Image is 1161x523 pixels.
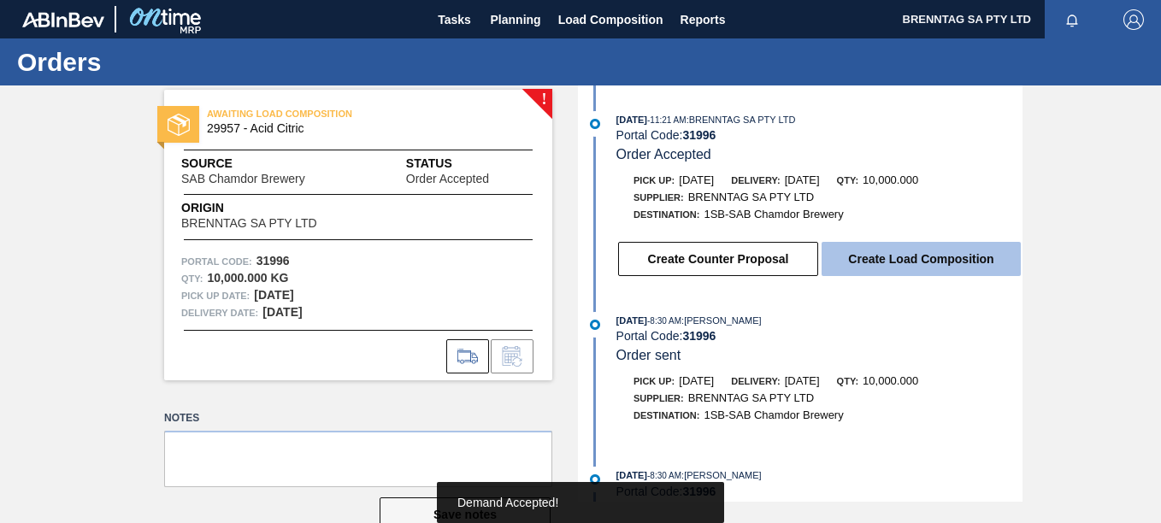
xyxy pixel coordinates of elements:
span: Portal Code: [181,253,252,270]
strong: [DATE] [254,288,293,302]
span: Qty: [837,376,858,386]
span: Delivery: [731,175,780,185]
span: BRENNTAG SA PTY LTD [181,217,317,230]
span: - 11:21 AM [647,115,687,125]
div: Portal Code: [616,485,1023,498]
span: BRENNTAG SA PTY LTD [688,191,814,203]
span: 29957 - Acid Citric [207,122,517,135]
button: Notifications [1045,8,1099,32]
img: atual [590,320,600,330]
span: Order Accepted [406,173,489,185]
span: Load Composition [558,9,663,30]
span: Status [406,155,535,173]
h1: Orders [17,52,321,72]
span: Order Accepted [616,147,711,162]
span: SAB Chamdor Brewery [181,173,305,185]
span: AWAITING LOAD COMPOSITION [207,105,446,122]
strong: [DATE] [262,305,302,319]
span: [DATE] [785,374,820,387]
div: Inform order change [491,339,533,373]
span: Supplier: [634,192,684,203]
span: Pick up: [634,376,675,386]
span: BRENNTAG SA PTY LTD [688,391,814,404]
img: TNhmsLtSVTkK8tSr43FrP2fwEKptu5GPRR3wAAAABJRU5ErkJggg== [22,12,104,27]
span: : BRENNTAG SA PTY LTD [687,115,796,125]
span: - 8:30 AM [647,316,681,326]
span: Tasks [436,9,474,30]
span: 1SB-SAB Chamdor Brewery [704,208,843,220]
span: Destination: [634,410,699,420]
div: Portal Code: [616,128,1023,142]
span: Planning [491,9,541,30]
span: [DATE] [616,470,647,480]
img: status [168,114,190,136]
strong: 10,000.000 KG [207,271,288,285]
span: Delivery Date: [181,304,258,321]
img: Logout [1123,9,1144,30]
strong: 31996 [682,128,716,142]
span: Source [181,155,357,173]
span: Delivery: [731,376,780,386]
img: atual [590,474,600,485]
div: Go to Load Composition [446,339,489,373]
span: Order sent [616,348,681,362]
span: 1SB-SAB Chamdor Brewery [704,408,843,421]
span: : [PERSON_NAME] [681,315,762,326]
span: Reports [681,9,726,30]
span: [DATE] [679,173,714,186]
span: : [PERSON_NAME] [681,470,762,480]
span: Destination: [634,209,699,220]
span: Pick up Date: [181,287,250,304]
button: Create Load Composition [822,242,1021,276]
span: - 8:30 AM [647,471,681,480]
button: Create Counter Proposal [618,242,818,276]
span: Origin [181,199,359,217]
span: Demand Accepted! [457,496,558,509]
img: atual [590,119,600,129]
strong: 31996 [682,329,716,343]
span: 10,000.000 [863,374,918,387]
div: Portal Code: [616,329,1023,343]
span: Pick up: [634,175,675,185]
strong: 31996 [256,254,290,267]
span: Qty: [837,175,858,185]
span: [DATE] [616,315,647,326]
span: Qty : [181,270,203,287]
span: 10,000.000 [863,173,918,186]
label: Notes [164,406,552,431]
span: Supplier: [634,393,684,403]
span: [DATE] [616,115,647,125]
span: [DATE] [679,374,714,387]
span: [DATE] [785,173,820,186]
